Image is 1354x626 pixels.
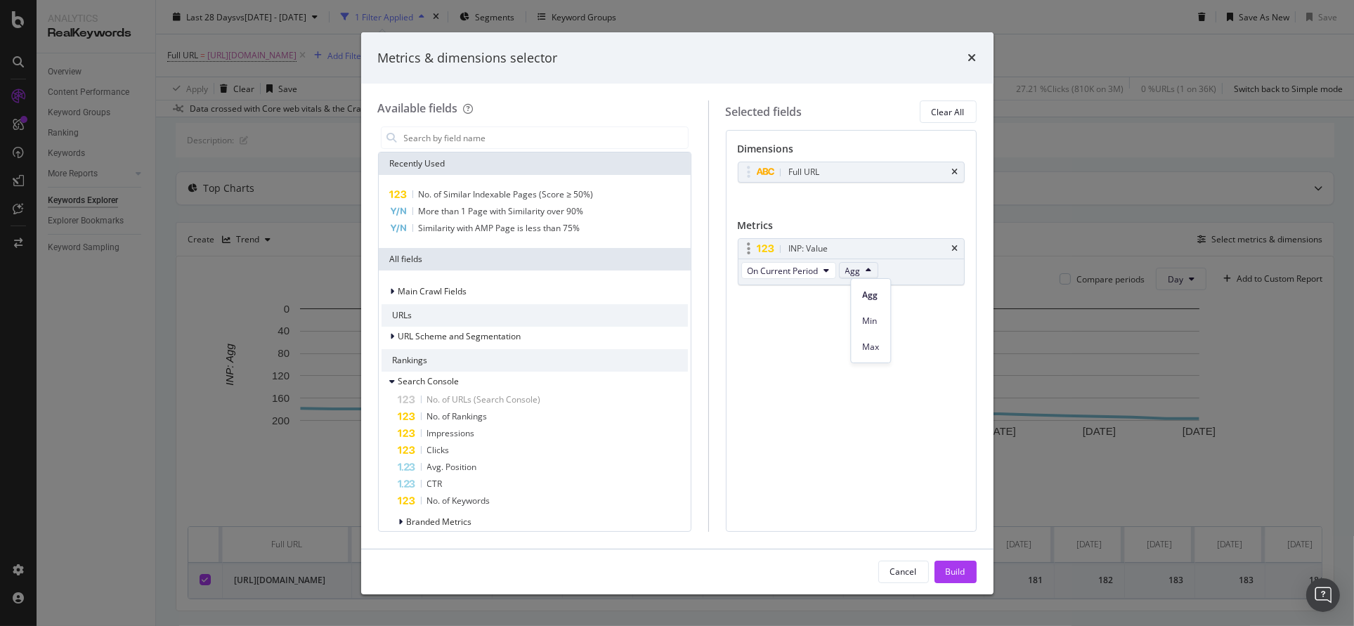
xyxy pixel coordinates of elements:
[379,248,691,270] div: All fields
[741,262,836,279] button: On Current Period
[382,349,688,372] div: Rankings
[862,315,879,327] span: Min
[935,561,977,583] button: Build
[789,242,828,256] div: INP: Value
[968,49,977,67] div: times
[845,265,861,277] span: Agg
[427,427,475,439] span: Impressions
[398,285,467,297] span: Main Crawl Fields
[789,165,820,179] div: Full URL
[952,168,958,176] div: times
[398,375,460,387] span: Search Console
[419,205,584,217] span: More than 1 Page with Similarity over 90%
[920,100,977,123] button: Clear All
[427,410,488,422] span: No. of Rankings
[427,495,490,507] span: No. of Keywords
[748,265,819,277] span: On Current Period
[382,304,688,327] div: URLs
[361,32,994,594] div: modal
[403,127,688,148] input: Search by field name
[378,100,458,116] div: Available fields
[738,219,965,238] div: Metrics
[946,566,965,578] div: Build
[862,289,879,301] span: Agg
[427,393,541,405] span: No. of URLs (Search Console)
[862,341,879,353] span: Max
[738,238,965,285] div: INP: ValuetimesOn Current PeriodAgg
[890,566,917,578] div: Cancel
[878,561,929,583] button: Cancel
[726,104,802,120] div: Selected fields
[427,461,477,473] span: Avg. Position
[738,162,965,183] div: Full URLtimes
[952,244,958,253] div: times
[738,142,965,162] div: Dimensions
[932,106,965,118] div: Clear All
[407,516,472,528] span: Branded Metrics
[427,444,450,456] span: Clicks
[839,262,878,279] button: Agg
[427,478,443,490] span: CTR
[379,152,691,175] div: Recently Used
[419,222,580,234] span: Similarity with AMP Page is less than 75%
[419,188,594,200] span: No. of Similar Indexable Pages (Score ≥ 50%)
[378,49,558,67] div: Metrics & dimensions selector
[398,330,521,342] span: URL Scheme and Segmentation
[1306,578,1340,612] div: Open Intercom Messenger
